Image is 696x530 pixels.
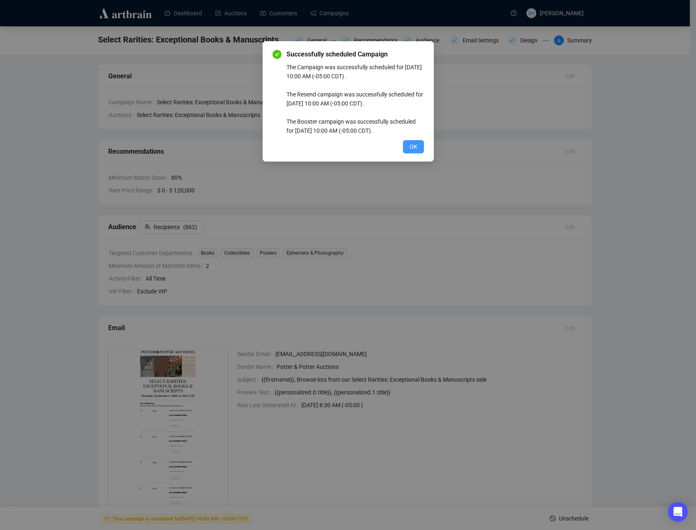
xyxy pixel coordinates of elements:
[410,142,417,151] span: OK
[272,50,282,59] span: check-circle
[668,502,688,522] div: Open Intercom Messenger
[286,81,424,108] div: The Resend campaign was successfully scheduled for [DATE] 10:00 AM (-05:00 CDT).
[286,49,424,59] span: Successfully scheduled Campaign
[286,63,424,81] div: The Campaign was successfully scheduled for [DATE] 10:00 AM (-05:00 CDT) .
[286,108,424,135] div: The Booster campaign was successfully scheduled for [DATE] 10:00 AM (-05:00 CDT).
[403,140,424,153] button: OK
